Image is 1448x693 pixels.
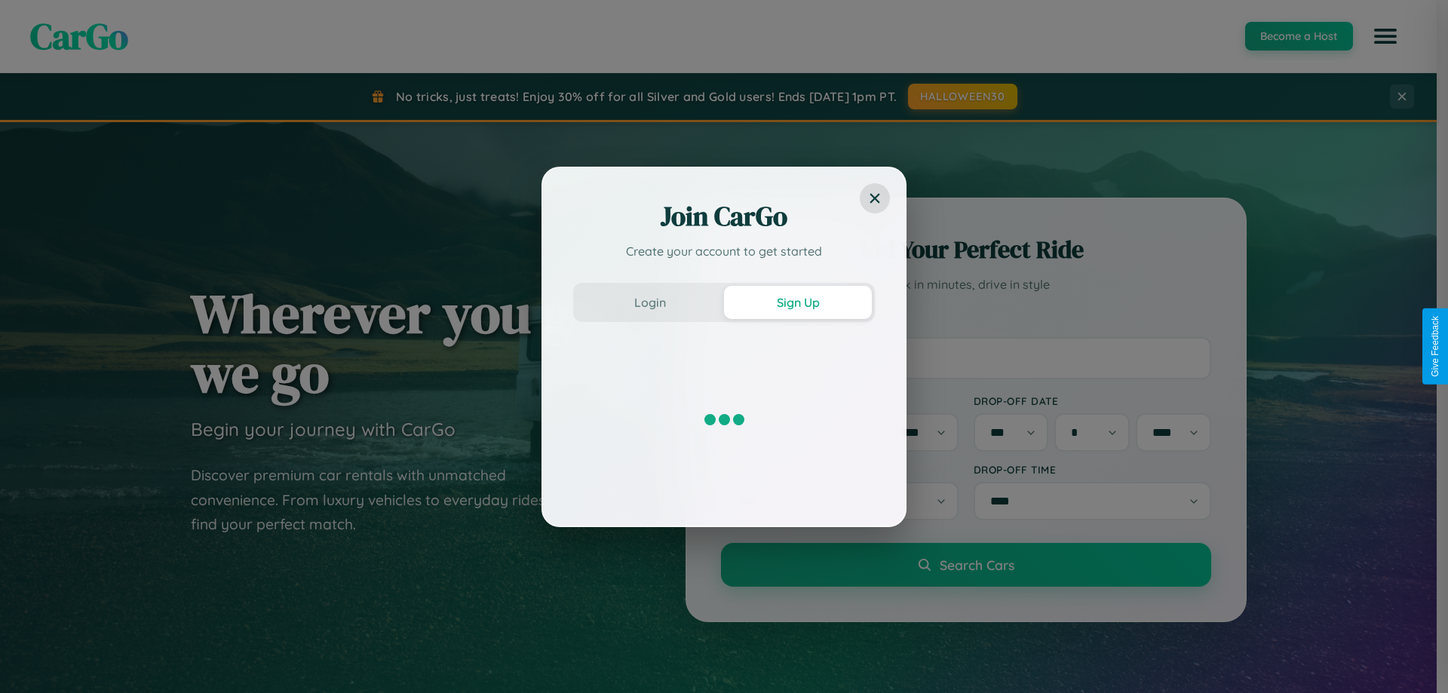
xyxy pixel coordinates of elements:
iframe: Intercom live chat [15,642,51,678]
button: Sign Up [724,286,872,319]
button: Login [576,286,724,319]
p: Create your account to get started [573,242,875,260]
div: Give Feedback [1430,316,1440,377]
h2: Join CarGo [573,198,875,235]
